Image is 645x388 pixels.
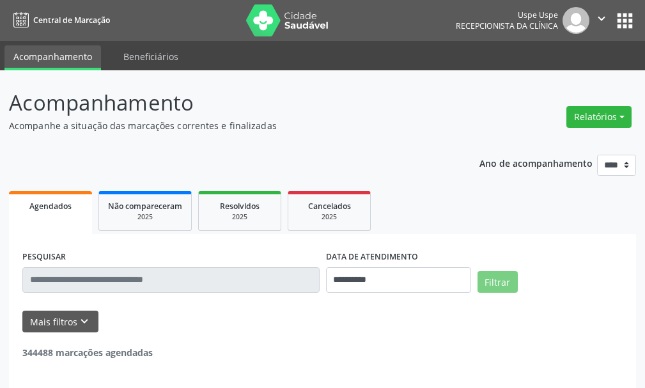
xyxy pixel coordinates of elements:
[22,311,98,333] button: Mais filtroskeyboard_arrow_down
[9,119,448,132] p: Acompanhe a situação das marcações correntes e finalizadas
[478,271,518,293] button: Filtrar
[479,155,593,171] p: Ano de acompanhamento
[9,10,110,31] a: Central de Marcação
[9,87,448,119] p: Acompanhamento
[456,20,558,31] span: Recepcionista da clínica
[566,106,632,128] button: Relatórios
[456,10,558,20] div: Uspe Uspe
[108,201,182,212] span: Não compareceram
[108,212,182,222] div: 2025
[77,314,91,329] i: keyboard_arrow_down
[22,346,153,359] strong: 344488 marcações agendadas
[33,15,110,26] span: Central de Marcação
[4,45,101,70] a: Acompanhamento
[614,10,636,32] button: apps
[22,247,66,267] label: PESQUISAR
[297,212,361,222] div: 2025
[594,12,609,26] i: 
[220,201,260,212] span: Resolvidos
[326,247,418,267] label: DATA DE ATENDIMENTO
[563,7,589,34] img: img
[589,7,614,34] button: 
[114,45,187,68] a: Beneficiários
[208,212,272,222] div: 2025
[308,201,351,212] span: Cancelados
[29,201,72,212] span: Agendados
